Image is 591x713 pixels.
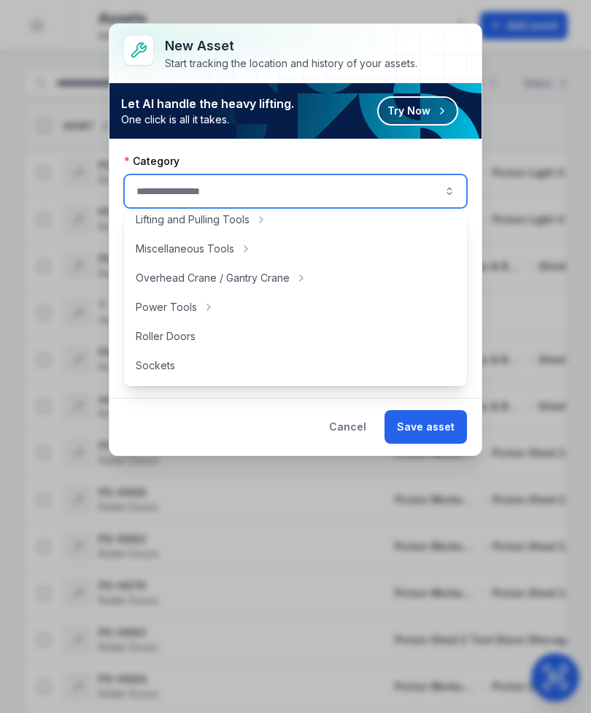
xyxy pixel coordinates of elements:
strong: Let AI handle the heavy lifting. [121,95,294,112]
span: Power Tools [136,300,197,315]
h3: New asset [165,36,417,56]
span: Miscellaneous Tools [136,242,234,256]
span: Roller Doors [136,329,196,344]
button: Save asset [385,410,467,444]
span: Lifting and Pulling Tools [136,212,250,227]
span: One click is all it takes. [121,112,294,127]
span: Sockets [136,358,175,373]
button: Try Now [377,96,458,126]
button: Cancel [317,410,379,444]
div: Start tracking the location and history of your assets. [165,56,417,71]
label: Category [124,154,179,169]
span: Overhead Crane / Gantry Crane [136,271,290,285]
